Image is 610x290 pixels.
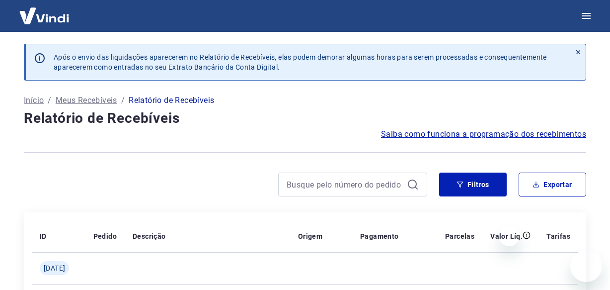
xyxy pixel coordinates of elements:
[381,128,586,140] a: Saiba como funciona a programação dos recebimentos
[44,263,65,273] span: [DATE]
[439,173,507,196] button: Filtros
[570,250,602,282] iframe: Botão para abrir a janela de mensagens
[54,52,563,72] p: Após o envio das liquidações aparecerem no Relatório de Recebíveis, elas podem demorar algumas ho...
[24,108,586,128] h4: Relatório de Recebíveis
[490,231,523,241] p: Valor Líq.
[24,95,44,106] a: Início
[287,177,403,192] input: Busque pelo número do pedido
[133,231,166,241] p: Descrição
[445,231,474,241] p: Parcelas
[93,231,117,241] p: Pedido
[129,95,214,106] p: Relatório de Recebíveis
[519,173,586,196] button: Exportar
[499,226,519,246] iframe: Fechar mensagem
[121,95,125,106] p: /
[360,231,399,241] p: Pagamento
[12,0,76,31] img: Vindi
[48,95,51,106] p: /
[298,231,322,241] p: Origem
[56,95,117,106] a: Meus Recebíveis
[40,231,47,241] p: ID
